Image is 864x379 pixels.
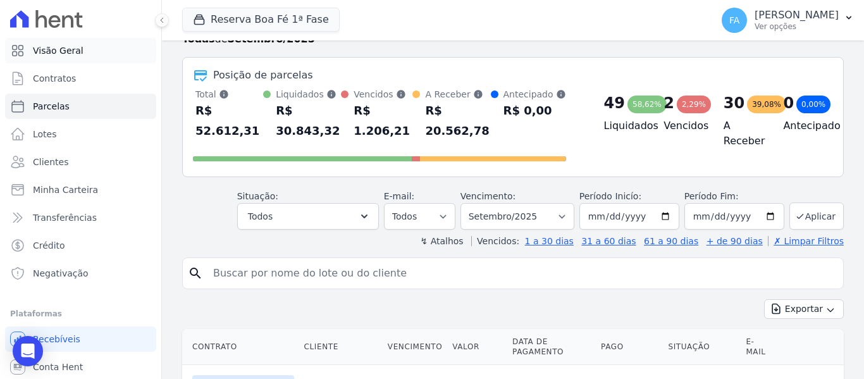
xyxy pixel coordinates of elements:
[755,9,839,22] p: [PERSON_NAME]
[182,329,299,365] th: Contrato
[663,329,741,365] th: Situação
[425,88,490,101] div: A Receber
[764,299,844,319] button: Exportar
[5,121,156,147] a: Lotes
[783,93,794,113] div: 0
[525,236,574,246] a: 1 a 30 dias
[447,329,507,365] th: Valor
[33,211,97,224] span: Transferências
[10,306,151,321] div: Plataformas
[354,101,412,141] div: R$ 1.206,21
[471,236,519,246] label: Vencidos:
[684,190,784,203] label: Período Fim:
[33,100,70,113] span: Parcelas
[5,66,156,91] a: Contratos
[644,236,698,246] a: 61 a 90 dias
[5,326,156,352] a: Recebíveis
[729,16,739,25] span: FA
[663,93,674,113] div: 2
[741,329,778,365] th: E-mail
[354,88,412,101] div: Vencidos
[579,191,641,201] label: Período Inicío:
[384,191,415,201] label: E-mail:
[755,22,839,32] p: Ver opções
[5,149,156,175] a: Clientes
[724,118,763,149] h4: A Receber
[195,88,263,101] div: Total
[796,96,830,113] div: 0,00%
[13,336,43,366] div: Open Intercom Messenger
[33,239,65,252] span: Crédito
[596,329,663,365] th: Pago
[5,261,156,286] a: Negativação
[707,236,763,246] a: + de 90 dias
[276,101,341,141] div: R$ 30.843,32
[188,266,203,281] i: search
[768,236,844,246] a: ✗ Limpar Filtros
[237,203,379,230] button: Todos
[237,191,278,201] label: Situação:
[383,329,447,365] th: Vencimento
[213,68,313,83] div: Posição de parcelas
[663,118,703,134] h4: Vencidos
[33,183,98,196] span: Minha Carteira
[195,101,263,141] div: R$ 52.612,31
[747,96,786,113] div: 39,08%
[627,96,667,113] div: 58,62%
[182,8,340,32] button: Reserva Boa Fé 1ª Fase
[33,156,68,168] span: Clientes
[5,233,156,258] a: Crédito
[33,128,57,140] span: Lotes
[724,93,744,113] div: 30
[677,96,711,113] div: 2,29%
[206,261,838,286] input: Buscar por nome do lote ou do cliente
[5,177,156,202] a: Minha Carteira
[581,236,636,246] a: 31 a 60 dias
[503,101,566,121] div: R$ 0,00
[425,101,490,141] div: R$ 20.562,78
[604,93,625,113] div: 49
[5,94,156,119] a: Parcelas
[460,191,515,201] label: Vencimento:
[789,202,844,230] button: Aplicar
[33,44,83,57] span: Visão Geral
[503,88,566,101] div: Antecipado
[783,118,823,134] h4: Antecipado
[299,329,383,365] th: Cliente
[507,329,596,365] th: Data de Pagamento
[276,88,341,101] div: Liquidados
[420,236,463,246] label: ↯ Atalhos
[604,118,644,134] h4: Liquidados
[712,3,864,38] button: FA [PERSON_NAME] Ver opções
[33,333,80,345] span: Recebíveis
[33,361,83,373] span: Conta Hent
[33,267,89,280] span: Negativação
[33,72,76,85] span: Contratos
[5,205,156,230] a: Transferências
[5,38,156,63] a: Visão Geral
[248,209,273,224] span: Todos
